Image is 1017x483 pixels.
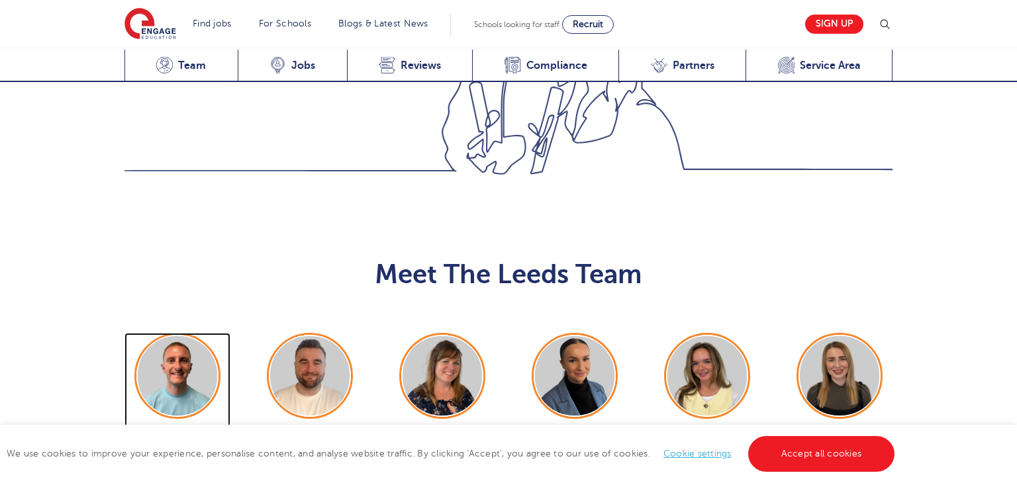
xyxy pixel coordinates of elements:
a: Partners [618,50,746,82]
span: Team [178,59,206,72]
a: Compliance [472,50,618,82]
a: Blogs & Latest News [338,19,428,28]
img: Chris Rushton [270,336,350,416]
span: Reviews [401,59,441,72]
a: Find jobs [193,19,232,28]
span: Service Area [800,59,861,72]
img: Joanne Wright [403,336,482,416]
a: Reviews [347,50,473,82]
span: Schools looking for staff [474,20,559,29]
a: Service Area [746,50,893,82]
a: Jobs [238,50,347,82]
span: We use cookies to improve your experience, personalise content, and analyse website traffic. By c... [7,449,898,459]
img: Holly Johnson [535,336,614,416]
a: Team [124,50,238,82]
a: Recruit [562,15,614,34]
a: Sign up [805,15,863,34]
span: Partners [673,59,714,72]
img: George Dignam [138,336,217,416]
img: Layla McCosker [800,336,879,416]
a: Accept all cookies [748,436,895,472]
img: Poppy Burnside [667,336,747,416]
img: Engage Education [124,8,176,41]
span: Compliance [526,59,587,72]
h2: Meet The Leeds Team [124,259,893,290]
span: Recruit [573,19,603,29]
a: For Schools [259,19,311,28]
span: Jobs [291,59,315,72]
a: Cookie settings [663,449,732,459]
